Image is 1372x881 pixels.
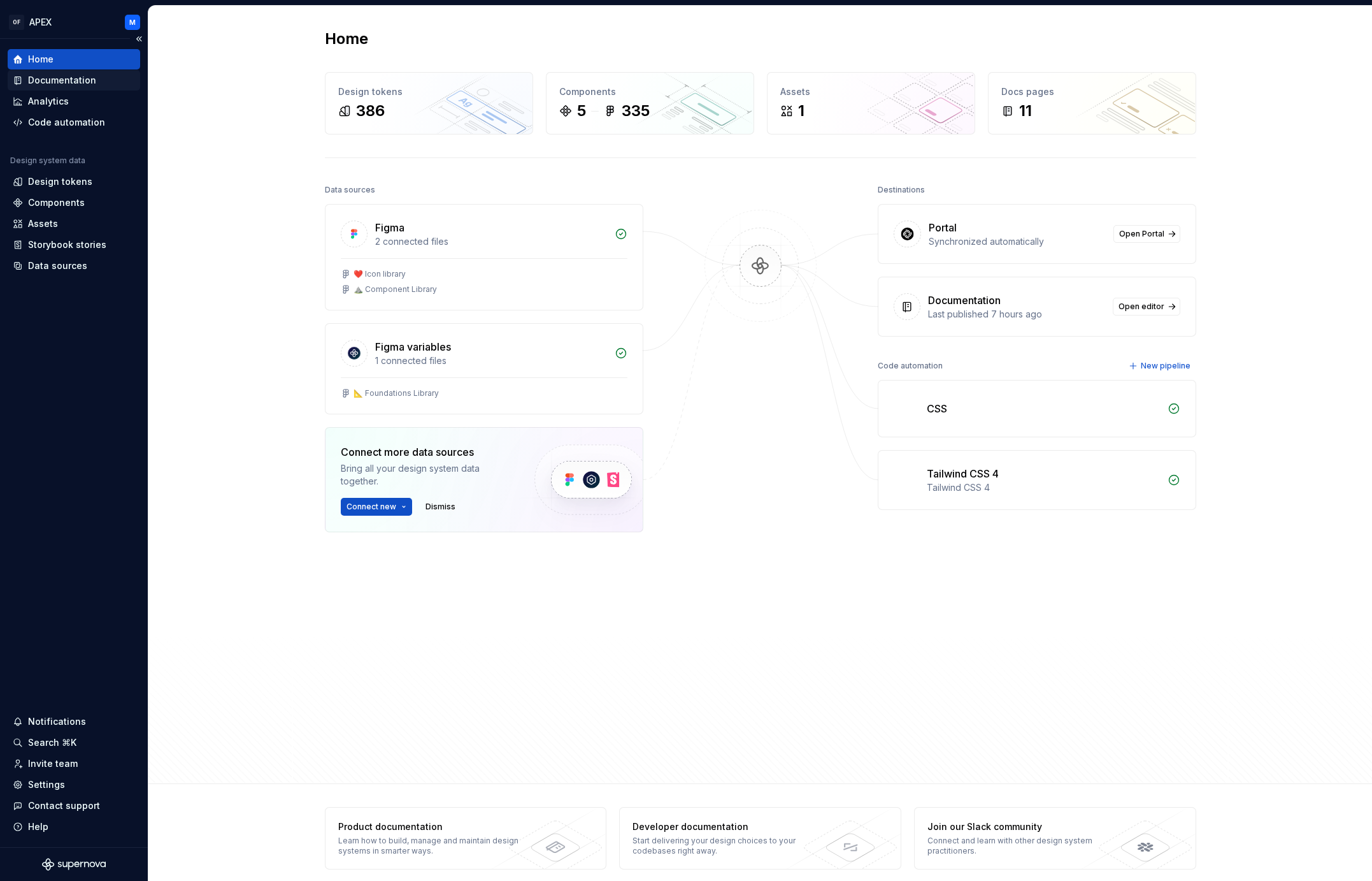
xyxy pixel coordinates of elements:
[927,836,1113,856] div: Connect and learn with other design system practitioners.
[28,799,100,812] div: Contact support
[8,732,140,753] button: Search ⌘K
[130,30,148,48] button: Collapse sidebar
[8,70,140,91] a: Documentation
[354,388,439,398] div: 📐 Foundations Library
[8,256,140,276] a: Data sources
[354,284,437,295] div: ⛰️ Component Library
[927,466,999,481] div: Tailwind CSS 4
[8,171,140,192] a: Design tokens
[325,29,368,49] h2: Home
[375,220,404,235] div: Figma
[988,72,1196,135] a: Docs pages11
[8,711,140,732] button: Notifications
[354,269,406,279] div: ❤️ Icon library
[347,502,396,512] span: Connect new
[632,820,818,833] div: Developer documentation
[928,308,1105,321] div: Last published 7 hours ago
[1119,229,1164,239] span: Open Portal
[927,401,947,416] div: CSS
[559,85,741,98] div: Components
[129,17,136,27] div: M
[28,820,48,833] div: Help
[425,502,455,512] span: Dismiss
[8,214,140,234] a: Assets
[356,101,385,121] div: 386
[28,757,78,770] div: Invite team
[9,15,24,30] div: OF
[28,217,58,230] div: Assets
[927,820,1113,833] div: Join our Slack community
[8,796,140,816] button: Contact support
[375,339,451,354] div: Figma variables
[1019,101,1032,121] div: 11
[28,259,87,272] div: Data sources
[420,498,461,516] button: Dismiss
[878,181,925,199] div: Destinations
[28,778,65,791] div: Settings
[28,736,76,749] div: Search ⌘K
[798,101,804,121] div: 1
[338,836,524,856] div: Learn how to build, manage and maintain design systems in smarter ways.
[8,754,140,774] a: Invite team
[338,85,520,98] div: Design tokens
[1113,298,1180,316] a: Open editor
[28,238,106,251] div: Storybook stories
[622,101,650,121] div: 335
[325,72,533,135] a: Design tokens386
[338,820,524,833] div: Product documentation
[928,293,1001,308] div: Documentation
[1118,302,1164,312] span: Open editor
[927,481,1160,494] div: Tailwind CSS 4
[325,181,375,199] div: Data sources
[577,101,586,121] div: 5
[375,354,607,367] div: 1 connected files
[341,498,412,516] button: Connect new
[8,91,140,112] a: Analytics
[546,72,754,135] a: Components5335
[341,444,513,460] div: Connect more data sources
[28,715,86,728] div: Notifications
[10,156,85,166] div: Design system data
[878,357,943,375] div: Code automation
[8,775,140,795] a: Settings
[325,204,643,310] a: Figma2 connected files❤️ Icon library⛰️ Component Library
[619,807,901,870] a: Developer documentationStart delivering your design choices to your codebases right away.
[29,16,52,29] div: APEX
[325,323,643,414] a: Figma variables1 connected files📐 Foundations Library
[3,8,145,36] button: OFAPEXM
[341,462,513,488] div: Bring all your design system data together.
[28,53,54,66] div: Home
[28,74,96,87] div: Documentation
[929,220,957,235] div: Portal
[767,72,975,135] a: Assets1
[42,858,106,871] svg: Supernova Logo
[632,836,818,856] div: Start delivering your design choices to your codebases right away.
[914,807,1196,870] a: Join our Slack communityConnect and learn with other design system practitioners.
[28,116,105,129] div: Code automation
[1113,225,1180,243] a: Open Portal
[929,235,1106,248] div: Synchronized automatically
[8,49,140,69] a: Home
[780,85,962,98] div: Assets
[28,175,92,188] div: Design tokens
[375,235,607,248] div: 2 connected files
[8,112,140,133] a: Code automation
[1141,361,1190,371] span: New pipeline
[28,196,85,209] div: Components
[1001,85,1183,98] div: Docs pages
[8,817,140,837] button: Help
[8,235,140,255] a: Storybook stories
[325,807,607,870] a: Product documentationLearn how to build, manage and maintain design systems in smarter ways.
[1125,357,1196,375] button: New pipeline
[28,95,69,108] div: Analytics
[8,193,140,213] a: Components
